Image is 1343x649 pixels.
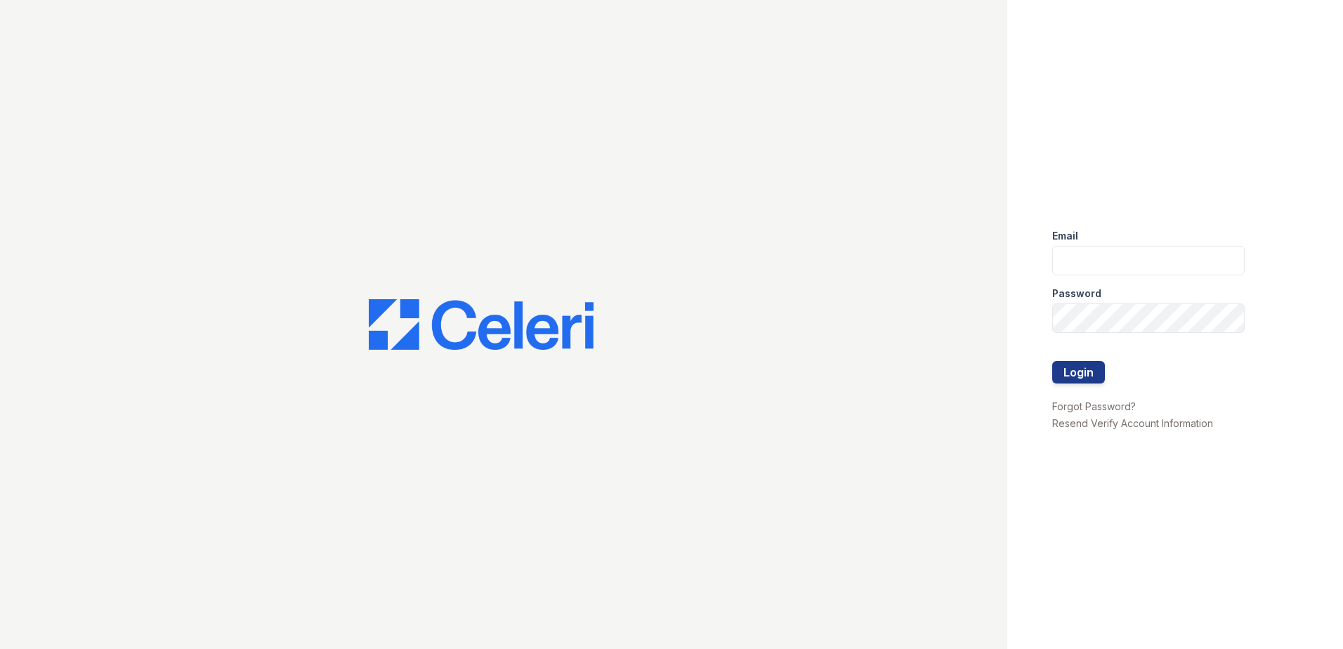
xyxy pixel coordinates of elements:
[1052,361,1105,383] button: Login
[1052,287,1101,301] label: Password
[1052,229,1078,243] label: Email
[1052,400,1136,412] a: Forgot Password?
[369,299,594,350] img: CE_Logo_Blue-a8612792a0a2168367f1c8372b55b34899dd931a85d93a1a3d3e32e68fde9ad4.png
[1052,417,1213,429] a: Resend Verify Account Information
